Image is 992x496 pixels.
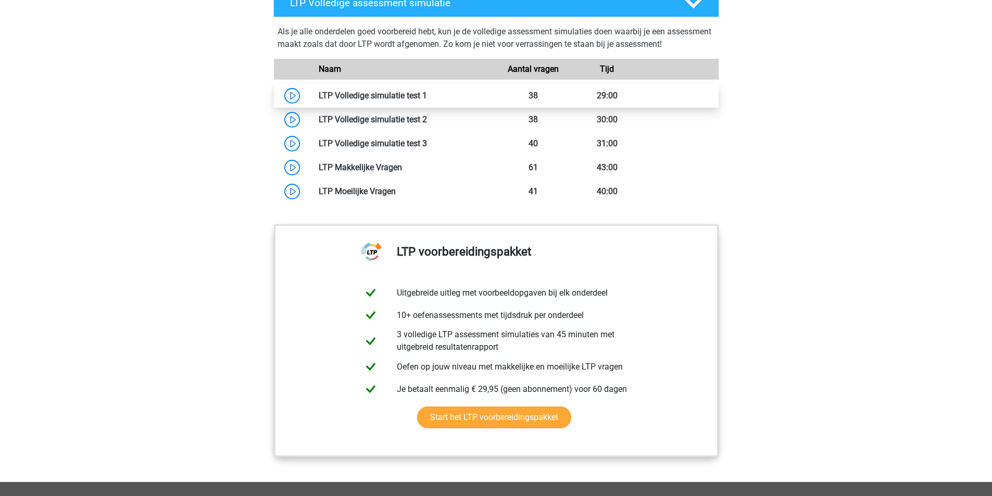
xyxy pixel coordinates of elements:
div: LTP Volledige simulatie test 1 [311,90,496,102]
div: Als je alle onderdelen goed voorbereid hebt, kun je de volledige assessment simulaties doen waarb... [278,26,715,55]
a: Start het LTP voorbereidingspakket [417,406,571,428]
div: Aantal vragen [496,63,570,75]
div: LTP Makkelijke Vragen [311,161,496,174]
div: LTP Moeilijke Vragen [311,185,496,198]
div: LTP Volledige simulatie test 3 [311,137,496,150]
div: LTP Volledige simulatie test 2 [311,113,496,126]
div: Tijd [570,63,644,75]
div: Naam [311,63,496,75]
